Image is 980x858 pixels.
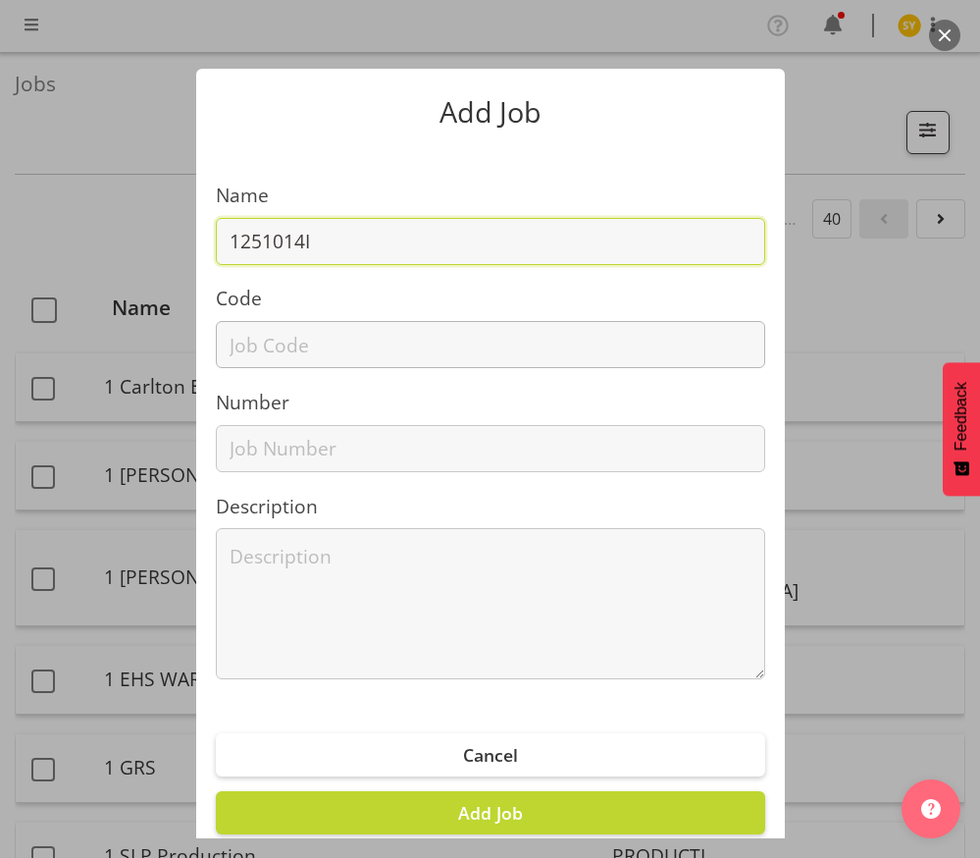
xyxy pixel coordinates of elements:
img: help-xxl-2.png [921,799,941,819]
button: Add Job [216,791,765,834]
input: Job Number [216,425,765,472]
button: Cancel [216,733,765,777]
input: Job Name [216,218,765,265]
label: Code [216,285,765,313]
p: Add Job [216,98,765,127]
label: Name [216,182,765,210]
input: Job Code [216,321,765,368]
button: Feedback - Show survey [943,362,980,496]
span: Cancel [463,743,518,767]
label: Description [216,493,765,521]
span: Add Job [458,801,523,825]
label: Number [216,389,765,417]
span: Feedback [953,382,970,451]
